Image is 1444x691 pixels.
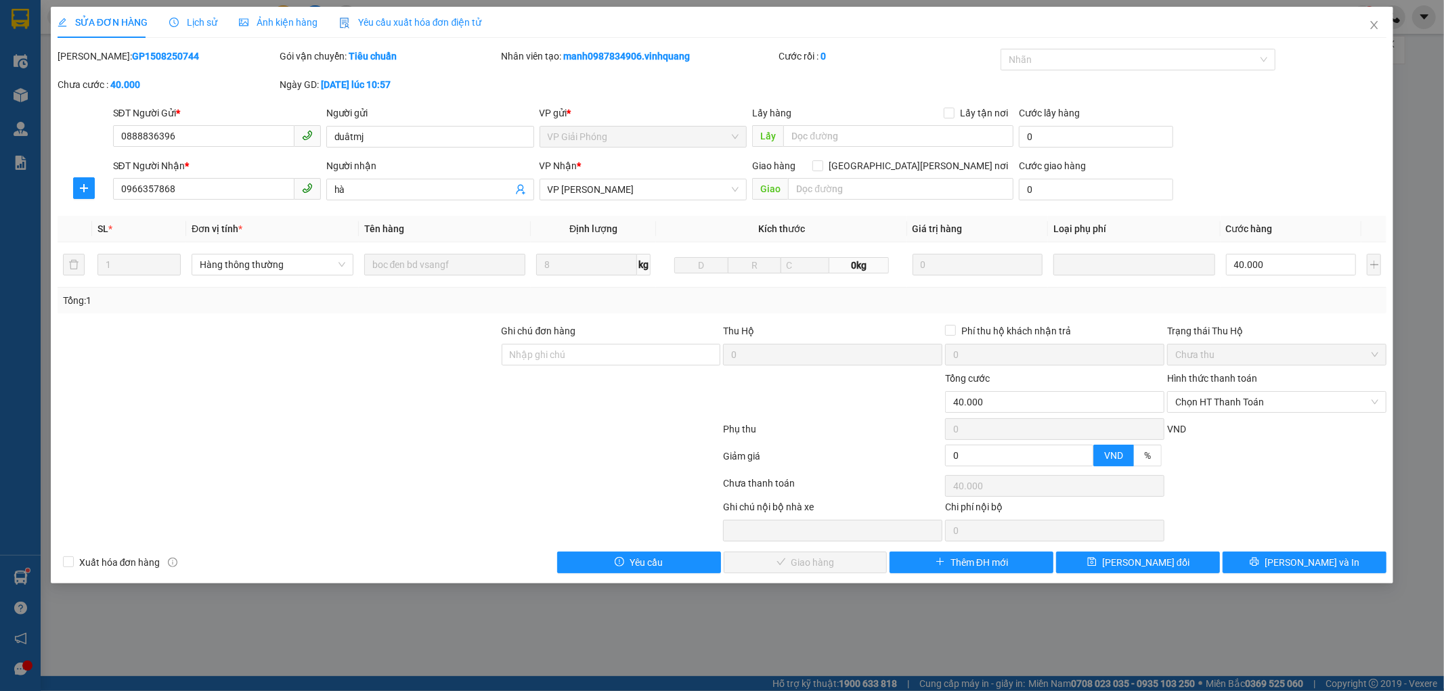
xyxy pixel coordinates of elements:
[515,184,526,195] span: user-add
[239,17,318,28] span: Ảnh kiện hàng
[936,557,945,568] span: plus
[1167,424,1186,434] span: VND
[1144,450,1151,461] span: %
[169,17,217,28] span: Lịch sử
[728,257,782,273] input: R
[956,324,1076,338] span: Phí thu hộ khách nhận trả
[364,223,404,234] span: Tên hàng
[829,257,889,273] span: 0kg
[326,158,534,173] div: Người nhận
[349,51,397,62] b: Tiêu chuẩn
[321,79,391,90] b: [DATE] lúc 10:57
[339,18,350,28] img: icon
[722,476,944,499] div: Chưa thanh toán
[758,223,805,234] span: Kích thước
[540,106,747,120] div: VP gửi
[1104,450,1123,461] span: VND
[58,77,277,92] div: Chưa cước :
[722,422,944,445] div: Phụ thu
[557,552,721,573] button: exclamation-circleYêu cầu
[74,555,166,570] span: Xuất hóa đơn hàng
[630,555,663,570] span: Yêu cầu
[326,106,534,120] div: Người gửi
[1265,555,1359,570] span: [PERSON_NAME] và In
[548,179,739,200] span: VP LÊ HỒNG PHONG
[1019,108,1080,118] label: Cước lấy hàng
[168,558,177,567] span: info-circle
[239,18,248,27] span: picture
[192,223,242,234] span: Đơn vị tính
[63,254,85,275] button: delete
[63,293,557,308] div: Tổng: 1
[788,178,1013,200] input: Dọc đường
[945,499,1164,520] div: Chi phí nội bộ
[113,158,321,173] div: SĐT Người Nhận
[781,257,829,273] input: C
[724,552,888,573] button: checkGiao hàng
[913,223,963,234] span: Giá trị hàng
[540,160,577,171] span: VP Nhận
[564,51,691,62] b: manh0987834906.vinhquang
[1167,324,1386,338] div: Trạng thái Thu Hộ
[1167,373,1257,384] label: Hình thức thanh toán
[502,344,721,365] input: Ghi chú đơn hàng
[58,17,148,28] span: SỬA ĐƠN HÀNG
[779,49,998,64] div: Cước rồi :
[169,18,179,27] span: clock-circle
[945,373,990,384] span: Tổng cước
[723,326,754,336] span: Thu Hộ
[364,254,526,275] input: VD: Bàn, Ghế
[890,552,1053,573] button: plusThêm ĐH mới
[674,257,728,273] input: D
[1019,160,1086,171] label: Cước giao hàng
[823,158,1013,173] span: [GEOGRAPHIC_DATA][PERSON_NAME] nơi
[1175,344,1378,365] span: Chưa thu
[548,127,739,147] span: VP Giải Phóng
[752,108,791,118] span: Lấy hàng
[1056,552,1220,573] button: save[PERSON_NAME] đổi
[955,106,1013,120] span: Lấy tận nơi
[569,223,617,234] span: Định lượng
[752,160,795,171] span: Giao hàng
[110,79,140,90] b: 40.000
[723,499,942,520] div: Ghi chú nội bộ nhà xe
[1355,7,1393,45] button: Close
[722,449,944,472] div: Giảm giá
[58,18,67,27] span: edit
[73,177,95,199] button: plus
[113,106,321,120] div: SĐT Người Gửi
[200,254,345,275] span: Hàng thông thường
[1226,223,1273,234] span: Cước hàng
[783,125,1013,147] input: Dọc đường
[280,49,499,64] div: Gói vận chuyển:
[1250,557,1259,568] span: printer
[280,77,499,92] div: Ngày GD:
[1367,254,1382,275] button: plus
[502,326,576,336] label: Ghi chú đơn hàng
[1223,552,1386,573] button: printer[PERSON_NAME] và In
[821,51,826,62] b: 0
[1048,216,1221,242] th: Loại phụ phí
[302,183,313,194] span: phone
[637,254,651,275] span: kg
[74,183,94,194] span: plus
[615,557,624,568] span: exclamation-circle
[752,178,788,200] span: Giao
[302,130,313,141] span: phone
[752,125,783,147] span: Lấy
[502,49,776,64] div: Nhân viên tạo:
[339,17,482,28] span: Yêu cầu xuất hóa đơn điện tử
[1102,555,1189,570] span: [PERSON_NAME] đổi
[1087,557,1097,568] span: save
[950,555,1008,570] span: Thêm ĐH mới
[97,223,108,234] span: SL
[1369,20,1380,30] span: close
[913,254,1043,275] input: 0
[1019,179,1173,200] input: Cước giao hàng
[1019,126,1173,148] input: Cước lấy hàng
[1175,392,1378,412] span: Chọn HT Thanh Toán
[132,51,199,62] b: GP1508250744
[58,49,277,64] div: [PERSON_NAME]:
